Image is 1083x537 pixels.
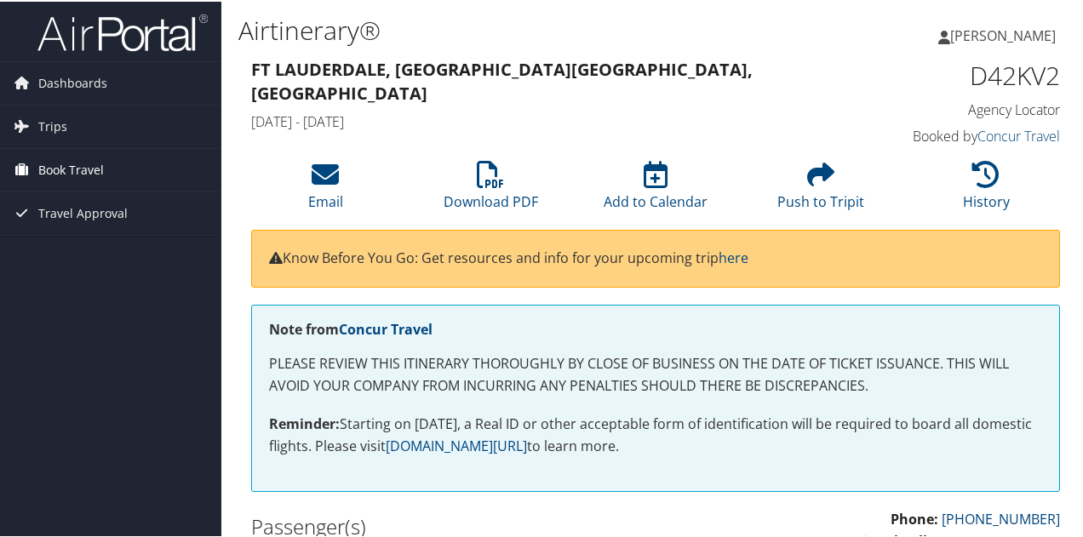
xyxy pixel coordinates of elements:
[269,412,1042,455] p: Starting on [DATE], a Real ID or other acceptable form of identification will be required to boar...
[339,318,433,337] a: Concur Travel
[877,56,1060,92] h1: D42KV2
[308,169,343,209] a: Email
[238,11,794,47] h1: Airtinerary®
[37,11,208,51] img: airportal-logo.png
[777,169,864,209] a: Push to Tripit
[251,111,851,129] h4: [DATE] - [DATE]
[942,508,1060,527] a: [PHONE_NUMBER]
[269,318,433,337] strong: Note from
[251,56,753,103] strong: Ft Lauderdale, [GEOGRAPHIC_DATA] [GEOGRAPHIC_DATA], [GEOGRAPHIC_DATA]
[938,9,1073,60] a: [PERSON_NAME]
[269,351,1042,395] p: PLEASE REVIEW THIS ITINERARY THOROUGHLY BY CLOSE OF BUSINESS ON THE DATE OF TICKET ISSUANCE. THIS...
[604,169,708,209] a: Add to Calendar
[269,246,1042,268] p: Know Before You Go: Get resources and info for your upcoming trip
[386,435,527,454] a: [DOMAIN_NAME][URL]
[891,508,938,527] strong: Phone:
[269,413,340,431] strong: Reminder:
[977,125,1060,144] a: Concur Travel
[963,169,1010,209] a: History
[444,169,538,209] a: Download PDF
[877,125,1060,144] h4: Booked by
[38,147,104,190] span: Book Travel
[38,60,107,103] span: Dashboards
[719,247,748,266] a: here
[38,104,67,146] span: Trips
[38,191,128,233] span: Travel Approval
[950,25,1056,43] span: [PERSON_NAME]
[877,99,1060,117] h4: Agency Locator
